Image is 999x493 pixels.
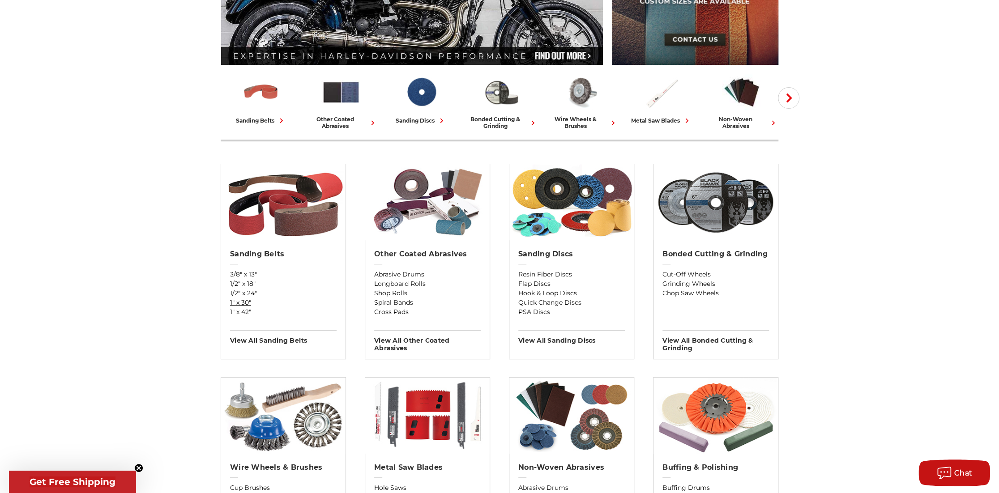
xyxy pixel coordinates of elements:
[230,483,337,493] a: Cup Brushes
[221,378,346,454] img: Wire Wheels & Brushes
[365,164,490,240] img: Other Coated Abrasives
[384,73,457,125] a: sanding discs
[662,463,769,472] h2: Buffing & Polishing
[518,289,625,298] a: Hook & Loop Discs
[374,279,481,289] a: Longboard Rolls
[778,87,799,109] button: Next
[918,459,990,486] button: Chat
[662,330,769,352] h3: View All bonded cutting & grinding
[518,298,625,307] a: Quick Change Discs
[221,164,346,240] img: Sanding Belts
[230,330,337,344] h3: View All sanding belts
[705,116,778,129] div: non-woven abrasives
[518,307,625,317] a: PSA Discs
[518,270,625,279] a: Resin Fiber Discs
[236,116,286,125] div: sanding belts
[662,270,769,279] a: Cut-Off Wheels
[230,279,337,289] a: 1/2" x 18"
[374,289,481,298] a: Shop Rolls
[304,116,377,129] div: other coated abrasives
[954,469,973,477] span: Chat
[518,279,625,289] a: Flap Discs
[230,289,337,298] a: 1/2" x 24"
[509,378,634,454] img: Non-woven Abrasives
[374,298,481,307] a: Spiral Bands
[482,73,521,111] img: Bonded Cutting & Grinding
[224,73,297,125] a: sanding belts
[518,250,625,259] h2: Sanding Discs
[518,330,625,344] h3: View All sanding discs
[465,73,538,129] a: bonded cutting & grinding
[662,289,769,298] a: Chop Saw Wheels
[365,378,490,454] img: Metal Saw Blades
[518,483,625,493] a: Abrasive Drums
[230,298,337,307] a: 1" x 30"
[374,270,481,279] a: Abrasive Drums
[374,250,481,259] h2: Other Coated Abrasives
[509,164,634,240] img: Sanding Discs
[230,250,337,259] h2: Sanding Belts
[642,73,681,111] img: Metal Saw Blades
[241,73,281,111] img: Sanding Belts
[374,330,481,352] h3: View All other coated abrasives
[653,164,778,240] img: Bonded Cutting & Grinding
[545,73,618,129] a: wire wheels & brushes
[396,116,446,125] div: sanding discs
[30,476,115,487] span: Get Free Shipping
[374,307,481,317] a: Cross Pads
[401,73,441,111] img: Sanding Discs
[653,378,778,454] img: Buffing & Polishing
[722,73,761,111] img: Non-woven Abrasives
[321,73,361,111] img: Other Coated Abrasives
[304,73,377,129] a: other coated abrasives
[374,463,481,472] h2: Metal Saw Blades
[662,250,769,259] h2: Bonded Cutting & Grinding
[230,463,337,472] h2: Wire Wheels & Brushes
[662,279,769,289] a: Grinding Wheels
[631,116,692,125] div: metal saw blades
[625,73,698,125] a: metal saw blades
[705,73,778,129] a: non-woven abrasives
[545,116,618,129] div: wire wheels & brushes
[230,270,337,279] a: 3/8" x 13"
[9,471,136,493] div: Get Free ShippingClose teaser
[518,463,625,472] h2: Non-woven Abrasives
[562,73,601,111] img: Wire Wheels & Brushes
[465,116,538,129] div: bonded cutting & grinding
[134,463,143,472] button: Close teaser
[662,483,769,493] a: Buffing Drums
[230,307,337,317] a: 1" x 42"
[374,483,481,493] a: Hole Saws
